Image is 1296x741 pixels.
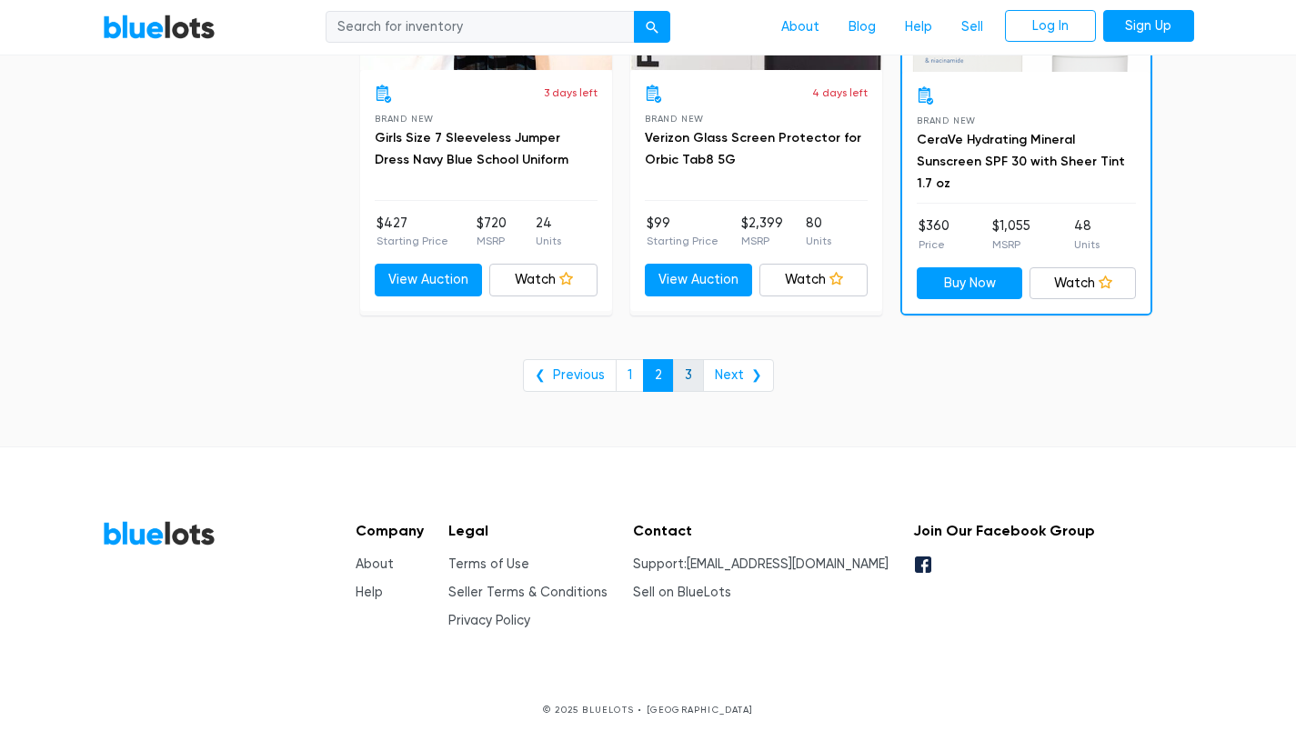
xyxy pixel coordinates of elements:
[647,233,718,249] p: Starting Price
[806,233,831,249] p: Units
[703,359,774,392] a: Next ❯
[103,520,216,546] a: BlueLots
[377,214,448,250] li: $427
[643,359,674,392] a: 2
[917,267,1023,300] a: Buy Now
[536,214,561,250] li: 24
[645,114,704,124] span: Brand New
[919,236,949,253] p: Price
[992,236,1030,253] p: MSRP
[645,130,861,167] a: Verizon Glass Screen Protector for Orbic Tab8 5G
[645,264,753,296] a: View Auction
[448,613,530,628] a: Privacy Policy
[917,115,976,125] span: Brand New
[1074,216,1100,253] li: 48
[375,130,568,167] a: Girls Size 7 Sleeveless Jumper Dress Navy Blue School Uniform
[477,214,507,250] li: $720
[673,359,704,392] a: 3
[377,233,448,249] p: Starting Price
[759,264,868,296] a: Watch
[834,10,890,45] a: Blog
[356,556,394,572] a: About
[103,703,1194,716] p: © 2025 BLUELOTS • [GEOGRAPHIC_DATA]
[375,114,434,124] span: Brand New
[806,214,831,250] li: 80
[477,233,507,249] p: MSRP
[448,522,608,539] h5: Legal
[544,85,598,101] p: 3 days left
[741,233,783,249] p: MSRP
[633,555,889,575] li: Support:
[489,264,598,296] a: Watch
[1074,236,1100,253] p: Units
[913,522,1095,539] h5: Join Our Facebook Group
[919,216,949,253] li: $360
[992,216,1030,253] li: $1,055
[103,14,216,40] a: BlueLots
[448,585,608,600] a: Seller Terms & Conditions
[356,522,424,539] h5: Company
[890,10,947,45] a: Help
[536,233,561,249] p: Units
[947,10,998,45] a: Sell
[647,214,718,250] li: $99
[1103,10,1194,43] a: Sign Up
[1005,10,1096,43] a: Log In
[741,214,783,250] li: $2,399
[633,522,889,539] h5: Contact
[448,556,529,572] a: Terms of Use
[326,11,635,44] input: Search for inventory
[375,264,483,296] a: View Auction
[356,585,383,600] a: Help
[633,585,731,600] a: Sell on BlueLots
[812,85,868,101] p: 4 days left
[687,556,889,572] a: [EMAIL_ADDRESS][DOMAIN_NAME]
[917,132,1125,191] a: CeraVe Hydrating Mineral Sunscreen SPF 30 with Sheer Tint 1.7 oz
[1030,267,1136,300] a: Watch
[523,359,617,392] a: ❮ Previous
[767,10,834,45] a: About
[616,359,644,392] a: 1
